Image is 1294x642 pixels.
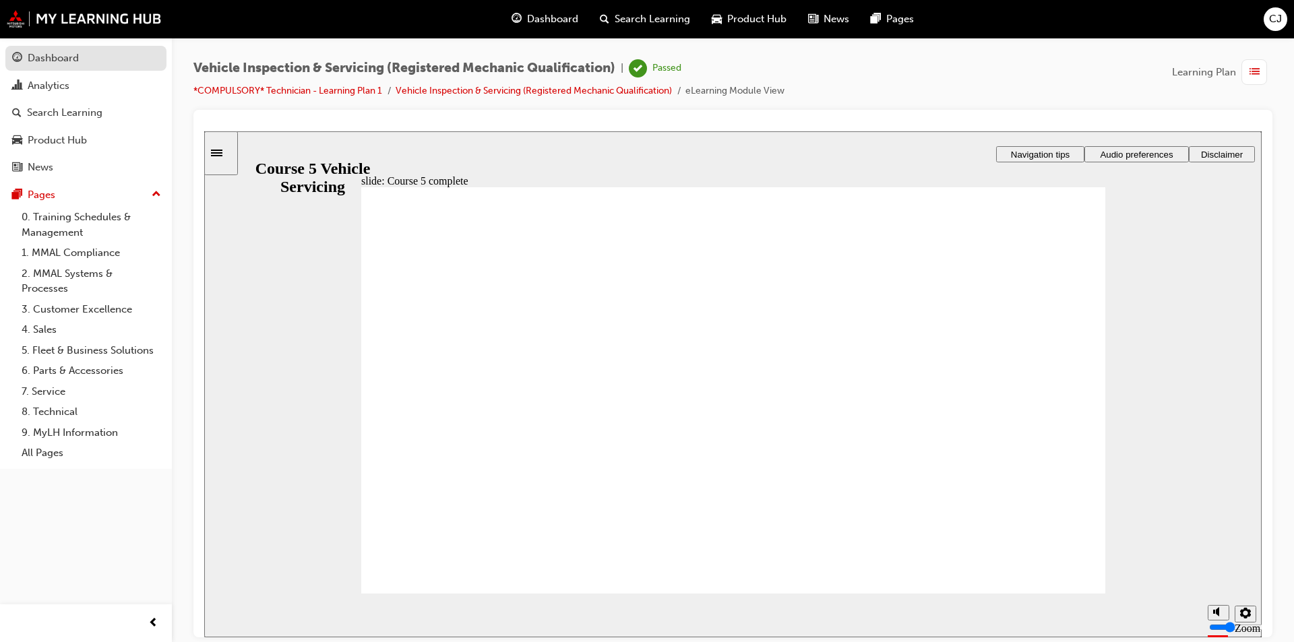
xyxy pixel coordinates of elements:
[5,128,166,153] a: Product Hub
[652,62,681,75] div: Passed
[5,183,166,207] button: Pages
[880,15,985,31] button: Audio preferences
[28,133,87,148] div: Product Hub
[886,11,914,27] span: Pages
[16,340,166,361] a: 5. Fleet & Business Solutions
[985,15,1051,31] button: Disclaimer
[148,615,158,632] span: prev-icon
[16,319,166,340] a: 4. Sales
[527,11,578,27] span: Dashboard
[28,160,53,175] div: News
[16,402,166,422] a: 8. Technical
[1264,7,1287,31] button: CJ
[824,11,849,27] span: News
[28,51,79,66] div: Dashboard
[860,5,925,33] a: pages-iconPages
[797,5,860,33] a: news-iconNews
[1250,64,1260,81] span: list-icon
[501,5,589,33] a: guage-iconDashboard
[5,155,166,180] a: News
[727,11,787,27] span: Product Hub
[193,61,615,76] span: Vehicle Inspection & Servicing (Registered Mechanic Qualification)
[807,18,865,28] span: Navigation tips
[152,186,161,203] span: up-icon
[28,187,55,203] div: Pages
[701,5,797,33] a: car-iconProduct Hub
[512,11,522,28] span: guage-icon
[16,422,166,443] a: 9. MyLH Information
[589,5,701,33] a: search-iconSearch Learning
[16,263,166,299] a: 2. MMAL Systems & Processes
[621,61,623,76] span: |
[1005,490,1092,501] input: volume
[5,73,166,98] a: Analytics
[7,10,162,28] img: mmal
[16,360,166,381] a: 6. Parts & Accessories
[12,162,22,174] span: news-icon
[12,53,22,65] span: guage-icon
[16,381,166,402] a: 7. Service
[28,78,69,94] div: Analytics
[1030,474,1052,491] button: Settings
[712,11,722,28] span: car-icon
[16,443,166,463] a: All Pages
[16,243,166,263] a: 1. MMAL Compliance
[1004,474,1025,489] button: Mute (Ctrl+Alt+M)
[685,84,784,99] li: eLearning Module View
[12,80,22,92] span: chart-icon
[12,107,22,119] span: search-icon
[808,11,818,28] span: news-icon
[629,59,647,77] span: learningRecordVerb_PASS-icon
[896,18,968,28] span: Audio preferences
[1172,65,1236,80] span: Learning Plan
[1030,491,1056,527] label: Zoom to fit
[600,11,609,28] span: search-icon
[792,15,880,31] button: Navigation tips
[997,18,1039,28] span: Disclaimer
[12,189,22,201] span: pages-icon
[5,46,166,71] a: Dashboard
[193,85,382,96] a: *COMPULSORY* Technician - Learning Plan 1
[871,11,881,28] span: pages-icon
[27,105,102,121] div: Search Learning
[5,100,166,125] a: Search Learning
[5,43,166,183] button: DashboardAnalyticsSearch LearningProduct HubNews
[16,207,166,243] a: 0. Training Schedules & Management
[1269,11,1282,27] span: CJ
[615,11,690,27] span: Search Learning
[1172,59,1272,85] button: Learning Plan
[16,299,166,320] a: 3. Customer Excellence
[12,135,22,147] span: car-icon
[997,462,1051,506] div: misc controls
[396,85,672,96] a: Vehicle Inspection & Servicing (Registered Mechanic Qualification)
